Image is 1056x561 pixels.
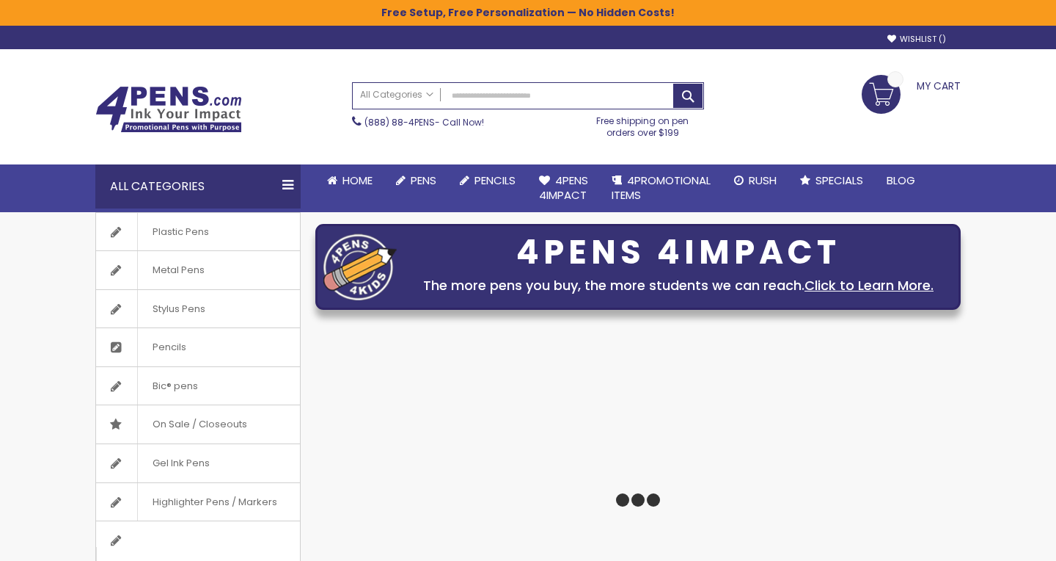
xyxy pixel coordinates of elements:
[815,173,863,188] span: Specials
[364,116,484,129] span: - Call Now!
[887,173,915,188] span: Blog
[474,173,516,188] span: Pencils
[95,164,301,209] div: All Categories
[137,328,201,366] span: Pencils
[353,83,441,107] a: All Categories
[137,444,224,482] span: Gel Ink Pens
[96,367,300,405] a: Bic® pens
[582,109,705,139] div: Free shipping on pen orders over $199
[411,173,436,188] span: Pens
[887,34,946,45] a: Wishlist
[95,86,242,133] img: 4Pens Custom Pens and Promotional Products
[527,164,600,212] a: 4Pens4impact
[364,116,435,129] a: (888) 88-4PENS
[96,213,300,251] a: Plastic Pens
[96,328,300,366] a: Pencils
[137,483,292,521] span: Highlighter Pens / Markers
[539,173,588,203] span: 4Pens 4impact
[612,173,711,203] span: 4PROMOTIONAL ITEMS
[137,290,220,328] span: Stylus Pens
[600,164,722,212] a: 4PROMOTIONALITEMS
[315,164,384,197] a: Home
[722,164,788,197] a: Rush
[96,483,300,521] a: Highlighter Pens / Markers
[137,213,224,251] span: Plastic Pens
[749,173,777,188] span: Rush
[788,164,875,197] a: Specials
[804,276,934,294] a: Click to Learn More.
[137,367,213,405] span: Bic® pens
[96,251,300,289] a: Metal Pens
[96,405,300,444] a: On Sale / Closeouts
[360,89,433,101] span: All Categories
[96,444,300,482] a: Gel Ink Pens
[404,275,953,296] div: The more pens you buy, the more students we can reach.
[404,237,953,268] div: 4PENS 4IMPACT
[137,405,262,444] span: On Sale / Closeouts
[448,164,527,197] a: Pencils
[96,290,300,328] a: Stylus Pens
[137,251,219,289] span: Metal Pens
[384,164,448,197] a: Pens
[342,173,373,188] span: Home
[875,164,927,197] a: Blog
[323,234,397,300] img: four_pen_logo.png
